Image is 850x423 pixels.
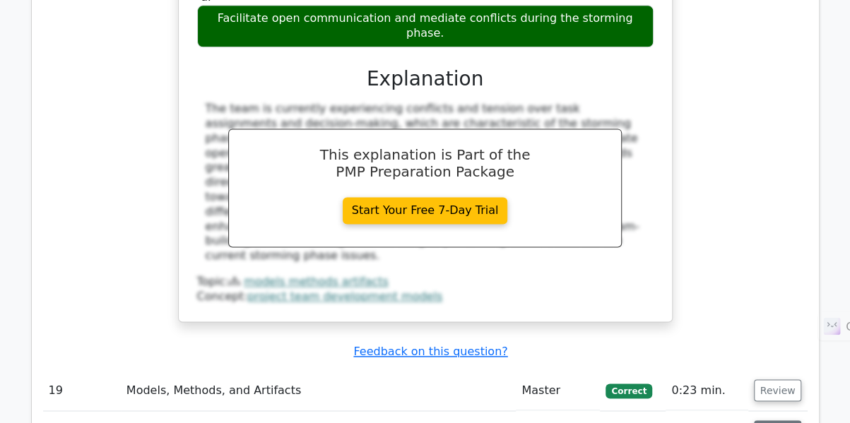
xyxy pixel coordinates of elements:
div: Topic: [197,275,654,290]
td: Master [516,370,600,410]
button: Review [754,379,802,401]
a: Start Your Free 7-Day Trial [343,197,508,224]
td: 0:23 min. [666,370,748,410]
div: The team is currently experiencing conflicts and tension over task assignments and decision-makin... [206,102,645,263]
div: Facilitate open communication and mediate conflicts during the storming phase. [197,5,654,47]
h3: Explanation [206,67,645,91]
a: models methods artifacts [244,275,388,288]
td: 19 [43,370,121,410]
a: Feedback on this question? [353,345,507,358]
td: Models, Methods, and Artifacts [121,370,516,410]
a: project team development models [247,290,442,303]
div: Concept: [197,290,654,304]
span: Correct [606,383,651,398]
